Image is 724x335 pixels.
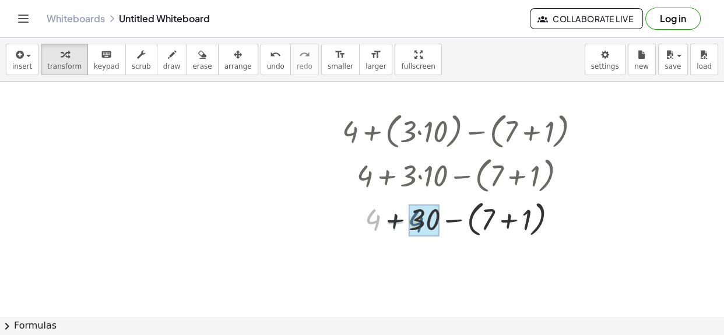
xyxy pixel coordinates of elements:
button: save [658,44,688,75]
button: redoredo [290,44,319,75]
span: fullscreen [401,62,435,70]
span: redo [297,62,312,70]
button: undoundo [261,44,291,75]
button: Toggle navigation [14,9,33,28]
button: settings [585,44,625,75]
button: draw [157,44,187,75]
button: Collaborate Live [530,8,643,29]
span: erase [192,62,212,70]
button: new [628,44,656,75]
button: format_sizesmaller [321,44,360,75]
button: load [690,44,718,75]
i: redo [299,48,310,62]
button: keyboardkeypad [87,44,126,75]
span: settings [591,62,619,70]
button: Log in [645,8,701,30]
button: scrub [125,44,157,75]
span: arrange [224,62,252,70]
button: format_sizelarger [359,44,392,75]
i: format_size [335,48,346,62]
span: load [697,62,712,70]
span: transform [47,62,82,70]
span: new [634,62,649,70]
span: Collaborate Live [540,13,633,24]
button: arrange [218,44,258,75]
span: scrub [132,62,151,70]
span: insert [12,62,32,70]
span: smaller [328,62,353,70]
span: save [665,62,681,70]
button: insert [6,44,38,75]
button: transform [41,44,88,75]
span: keypad [94,62,120,70]
span: draw [163,62,181,70]
a: Whiteboards [47,13,105,24]
i: keyboard [101,48,112,62]
i: format_size [370,48,381,62]
i: undo [270,48,281,62]
button: fullscreen [395,44,441,75]
button: erase [186,44,218,75]
span: undo [267,62,284,70]
span: larger [365,62,386,70]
